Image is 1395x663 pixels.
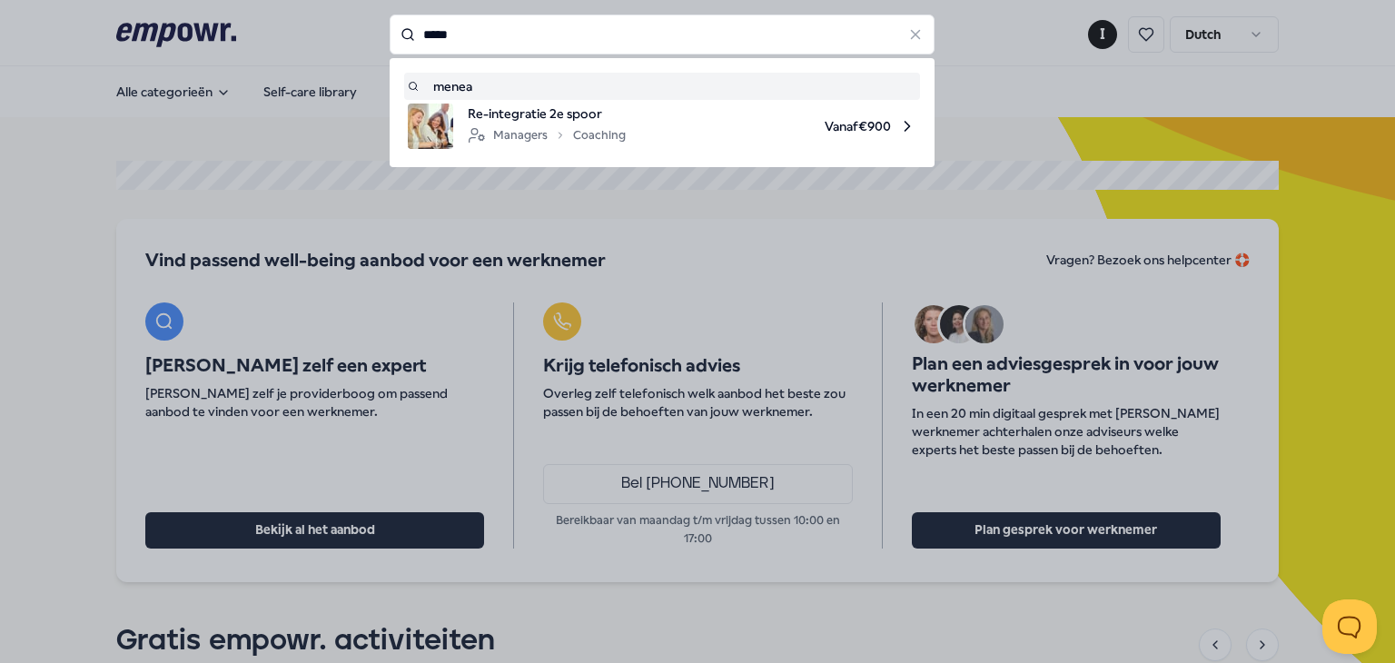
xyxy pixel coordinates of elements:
iframe: Help Scout Beacon - Open [1322,599,1377,654]
span: Re-integratie 2e spoor [468,104,626,124]
img: product image [408,104,453,149]
span: Vanaf € 900 [640,104,916,149]
a: menea [408,76,916,96]
a: product imageRe-integratie 2e spoorManagersCoachingVanaf€900 [408,104,916,149]
div: Managers Coaching [468,124,626,146]
input: Search for products, categories or subcategories [390,15,935,54]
